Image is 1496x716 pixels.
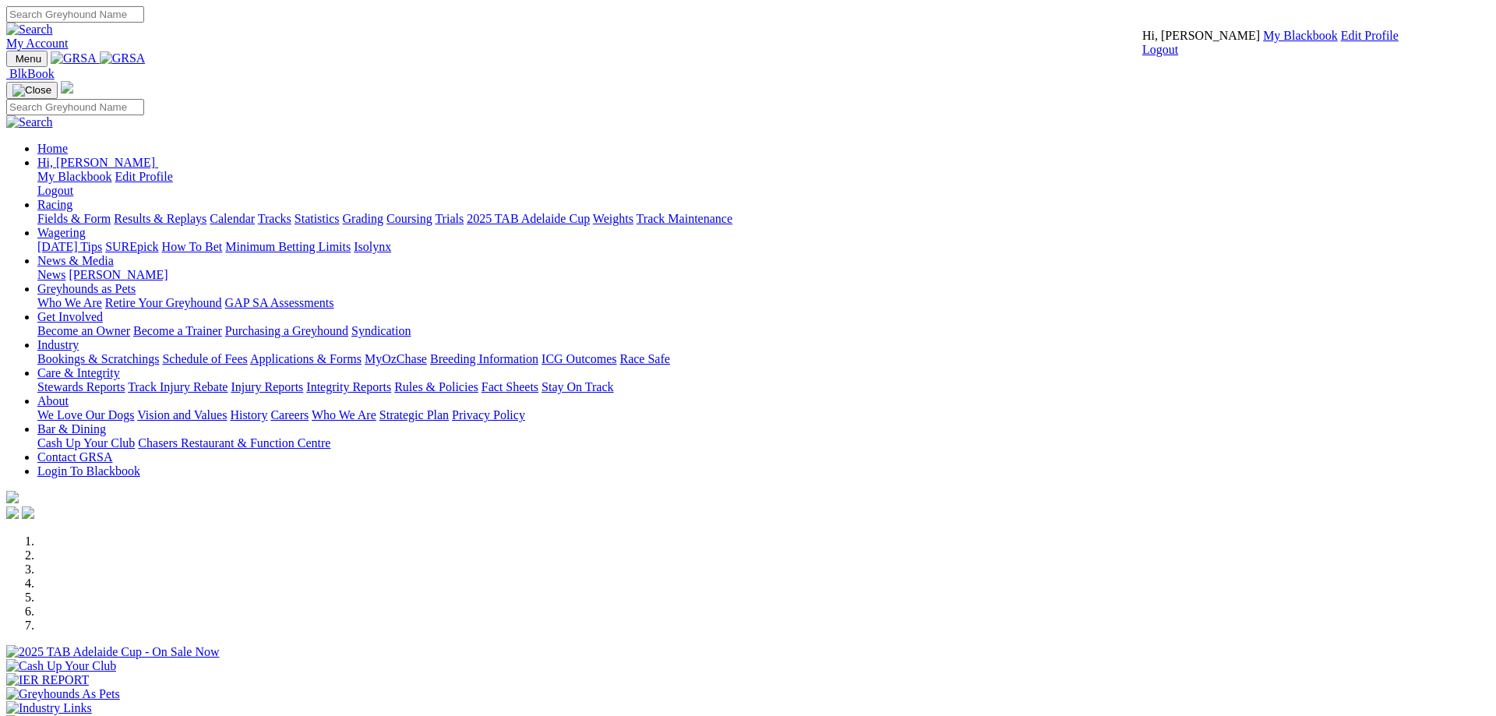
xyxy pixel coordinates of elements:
[270,408,309,421] a: Careers
[37,268,1490,282] div: News & Media
[137,408,227,421] a: Vision and Values
[225,296,334,309] a: GAP SA Assessments
[9,67,55,80] span: BlkBook
[12,84,51,97] img: Close
[37,408,1490,422] div: About
[22,506,34,519] img: twitter.svg
[1263,29,1338,42] a: My Blackbook
[482,380,538,393] a: Fact Sheets
[365,352,427,365] a: MyOzChase
[6,673,89,687] img: IER REPORT
[6,51,48,67] button: Toggle navigation
[128,380,228,393] a: Track Injury Rebate
[61,81,73,93] img: logo-grsa-white.png
[343,212,383,225] a: Grading
[6,506,19,519] img: facebook.svg
[37,240,1490,254] div: Wagering
[6,645,220,659] img: 2025 TAB Adelaide Cup - On Sale Now
[386,212,432,225] a: Coursing
[354,240,391,253] a: Isolynx
[37,296,102,309] a: Who We Are
[37,366,120,379] a: Care & Integrity
[542,380,613,393] a: Stay On Track
[1142,29,1399,57] div: My Account
[312,408,376,421] a: Who We Are
[1341,29,1399,42] a: Edit Profile
[37,324,1490,338] div: Get Involved
[37,422,106,436] a: Bar & Dining
[114,212,206,225] a: Results & Replays
[37,212,1490,226] div: Racing
[37,324,130,337] a: Become an Owner
[37,226,86,239] a: Wagering
[100,51,146,65] img: GRSA
[37,408,134,421] a: We Love Our Dogs
[105,240,158,253] a: SUREpick
[37,212,111,225] a: Fields & Form
[6,701,92,715] img: Industry Links
[37,156,158,169] a: Hi, [PERSON_NAME]
[37,352,159,365] a: Bookings & Scratchings
[637,212,732,225] a: Track Maintenance
[37,352,1490,366] div: Industry
[37,198,72,211] a: Racing
[51,51,97,65] img: GRSA
[306,380,391,393] a: Integrity Reports
[105,296,222,309] a: Retire Your Greyhound
[6,37,69,50] a: My Account
[542,352,616,365] a: ICG Outcomes
[37,170,112,183] a: My Blackbook
[37,436,1490,450] div: Bar & Dining
[225,240,351,253] a: Minimum Betting Limits
[295,212,340,225] a: Statistics
[6,687,120,701] img: Greyhounds As Pets
[467,212,590,225] a: 2025 TAB Adelaide Cup
[230,408,267,421] a: History
[6,99,144,115] input: Search
[1142,29,1260,42] span: Hi, [PERSON_NAME]
[619,352,669,365] a: Race Safe
[37,184,73,197] a: Logout
[37,156,155,169] span: Hi, [PERSON_NAME]
[231,380,303,393] a: Injury Reports
[37,268,65,281] a: News
[37,338,79,351] a: Industry
[162,352,247,365] a: Schedule of Fees
[37,436,135,450] a: Cash Up Your Club
[6,115,53,129] img: Search
[6,82,58,99] button: Toggle navigation
[394,380,478,393] a: Rules & Policies
[435,212,464,225] a: Trials
[430,352,538,365] a: Breeding Information
[258,212,291,225] a: Tracks
[593,212,633,225] a: Weights
[115,170,173,183] a: Edit Profile
[37,394,69,407] a: About
[16,53,41,65] span: Menu
[133,324,222,337] a: Become a Trainer
[351,324,411,337] a: Syndication
[6,23,53,37] img: Search
[452,408,525,421] a: Privacy Policy
[1142,43,1178,56] a: Logout
[250,352,362,365] a: Applications & Forms
[37,310,103,323] a: Get Involved
[37,296,1490,310] div: Greyhounds as Pets
[138,436,330,450] a: Chasers Restaurant & Function Centre
[6,67,55,80] a: BlkBook
[37,464,140,478] a: Login To Blackbook
[37,170,1490,198] div: Hi, [PERSON_NAME]
[37,254,114,267] a: News & Media
[69,268,168,281] a: [PERSON_NAME]
[379,408,449,421] a: Strategic Plan
[37,142,68,155] a: Home
[37,282,136,295] a: Greyhounds as Pets
[210,212,255,225] a: Calendar
[37,240,102,253] a: [DATE] Tips
[6,659,116,673] img: Cash Up Your Club
[6,491,19,503] img: logo-grsa-white.png
[37,380,1490,394] div: Care & Integrity
[162,240,223,253] a: How To Bet
[6,6,144,23] input: Search
[225,324,348,337] a: Purchasing a Greyhound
